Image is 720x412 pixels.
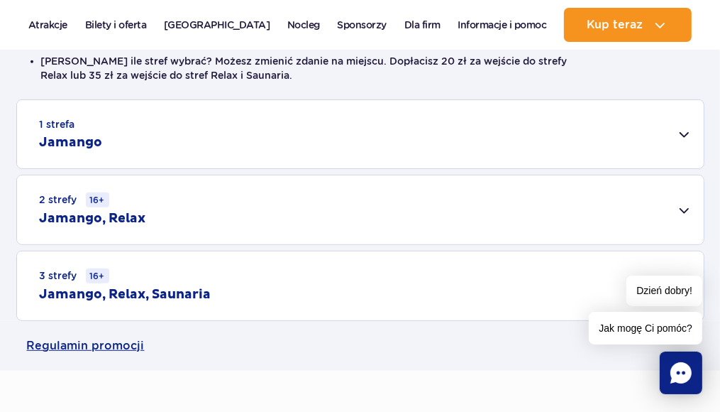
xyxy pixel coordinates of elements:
small: 3 strefy [40,269,109,283]
li: [PERSON_NAME] ile stref wybrać? Możesz zmienić zdanie na miejscu. Dopłacisz 20 zł za wejście do s... [41,54,680,82]
a: Nocleg [287,8,320,42]
a: [GEOGRAPHIC_DATA] [164,8,270,42]
small: 1 strefa [40,117,75,131]
small: 2 strefy [40,193,109,207]
small: 16+ [86,193,109,207]
span: Jak mogę Ci pomóc? [589,312,702,345]
span: Kup teraz [587,18,643,31]
a: Atrakcje [28,8,67,42]
h2: Jamango, Relax [40,210,146,227]
a: Dla firm [404,8,441,42]
a: Informacje i pomoc [458,8,546,42]
div: Chat [660,352,702,394]
h2: Jamango [40,134,103,151]
a: Regulamin promocji [27,321,694,371]
a: Bilety i oferta [85,8,147,42]
button: Kup teraz [564,8,692,42]
h2: Jamango, Relax, Saunaria [40,286,211,303]
small: 16+ [86,269,109,283]
a: Sponsorzy [338,8,387,42]
span: Dzień dobry! [626,276,702,306]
